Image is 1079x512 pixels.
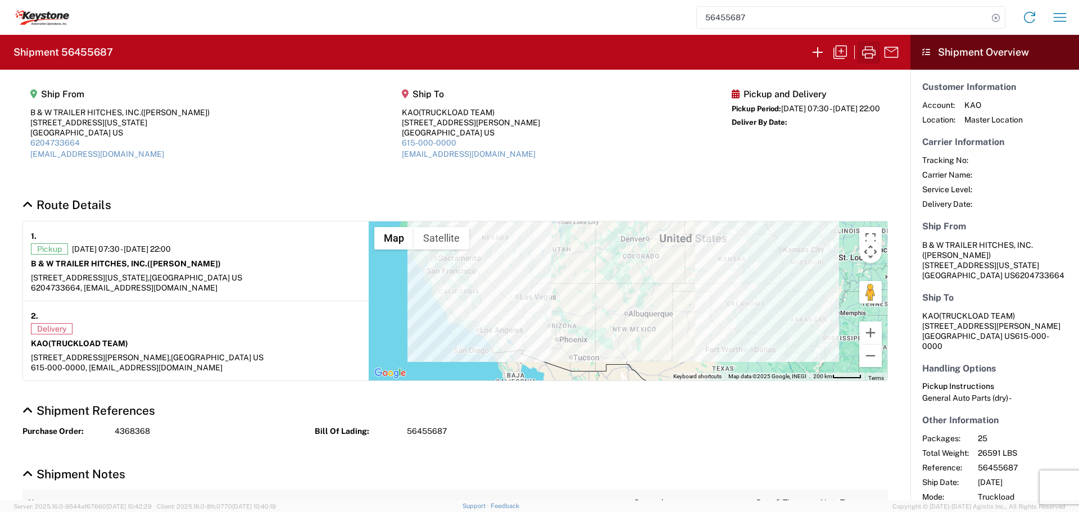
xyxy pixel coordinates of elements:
[371,366,409,380] a: Open this area in Google Maps (opens a new window)
[922,240,1067,280] address: [GEOGRAPHIC_DATA] US
[922,81,1067,92] h5: Customer Information
[922,415,1067,425] h5: Other Information
[922,477,969,487] span: Ship Date:
[922,363,1067,374] h5: Handling Options
[859,281,882,303] button: Drag Pegman onto the map to open Street View
[728,373,806,379] span: Map data ©2025 Google, INEGI
[30,138,80,147] a: 6204733664
[31,243,68,255] span: Pickup
[115,426,150,437] span: 4368368
[31,273,149,282] span: [STREET_ADDRESS][US_STATE],
[31,283,361,293] div: 6204733664, [EMAIL_ADDRESS][DOMAIN_NAME]
[13,503,152,510] span: Server: 2025.16.0-9544af67660
[922,393,1067,403] div: General Auto Parts (dry) -
[106,503,152,510] span: [DATE] 10:42:29
[402,138,456,147] a: 615-000-0000
[922,261,1039,270] span: [STREET_ADDRESS][US_STATE]
[810,373,865,380] button: Map Scale: 200 km per 48 pixels
[922,332,1049,351] span: 615-000-0000
[22,404,155,418] a: Hide Details
[315,426,399,437] strong: Bill Of Lading:
[859,345,882,367] button: Zoom out
[922,492,969,502] span: Mode:
[859,241,882,263] button: Map camera controls
[892,501,1066,511] span: Copyright © [DATE]-[DATE] Agistix Inc., All Rights Reserved
[31,259,221,268] strong: B & W TRAILER HITCHES, INC.
[978,477,1074,487] span: [DATE]
[922,311,1067,351] address: [GEOGRAPHIC_DATA] US
[31,363,361,373] div: 615-000-0000, [EMAIL_ADDRESS][DOMAIN_NAME]
[402,149,536,158] a: [EMAIL_ADDRESS][DOMAIN_NAME]
[922,221,1067,232] h5: Ship From
[31,323,72,334] span: Delivery
[978,492,1074,502] span: Truckload
[910,35,1079,70] header: Shipment Overview
[30,149,164,158] a: [EMAIL_ADDRESS][DOMAIN_NAME]
[141,108,210,117] span: ([PERSON_NAME])
[922,463,969,473] span: Reference:
[31,309,38,323] strong: 2.
[732,89,880,99] h5: Pickup and Delivery
[922,100,955,110] span: Account:
[922,251,991,260] span: ([PERSON_NAME])
[374,227,414,250] button: Show street map
[922,115,955,125] span: Location:
[30,117,210,128] div: [STREET_ADDRESS][US_STATE]
[922,292,1067,303] h5: Ship To
[922,311,1060,330] span: KAO [STREET_ADDRESS][PERSON_NAME]
[371,366,409,380] img: Google
[414,227,469,250] button: Show satellite imagery
[922,184,972,194] span: Service Level:
[859,227,882,250] button: Toggle fullscreen view
[491,502,519,509] a: Feedback
[859,321,882,344] button: Zoom in
[30,128,210,138] div: [GEOGRAPHIC_DATA] US
[13,46,113,59] h2: Shipment 56455687
[147,259,221,268] span: ([PERSON_NAME])
[964,100,1023,110] span: KAO
[813,373,832,379] span: 200 km
[697,7,988,28] input: Shipment, tracking or reference number
[149,273,242,282] span: [GEOGRAPHIC_DATA] US
[964,115,1023,125] span: Master Location
[30,107,210,117] div: B & W TRAILER HITCHES, INC.
[22,426,107,437] strong: Purchase Order:
[402,89,540,99] h5: Ship To
[402,128,540,138] div: [GEOGRAPHIC_DATA] US
[1015,271,1064,280] span: 6204733664
[48,339,128,348] span: (TRUCKLOAD TEAM)
[419,108,495,117] span: (TRUCKLOAD TEAM)
[22,467,125,481] a: Hide Details
[732,118,787,126] span: Deliver By Date:
[922,137,1067,147] h5: Carrier Information
[922,433,969,443] span: Packages:
[30,89,210,99] h5: Ship From
[31,353,171,362] span: [STREET_ADDRESS][PERSON_NAME],
[31,229,37,243] strong: 1.
[978,433,1074,443] span: 25
[922,170,972,180] span: Carrier Name:
[922,448,969,458] span: Total Weight:
[171,353,264,362] span: [GEOGRAPHIC_DATA] US
[978,448,1074,458] span: 26591 LBS
[922,199,972,209] span: Delivery Date:
[922,382,1067,391] h6: Pickup Instructions
[72,244,171,254] span: [DATE] 07:30 - [DATE] 22:00
[407,426,447,437] span: 56455687
[22,198,111,212] a: Hide Details
[402,107,540,117] div: KAO
[157,503,276,510] span: Client: 2025.16.0-8fc0770
[978,463,1074,473] span: 56455687
[939,311,1015,320] span: (TRUCKLOAD TEAM)
[673,373,722,380] button: Keyboard shortcuts
[781,104,880,113] span: [DATE] 07:30 - [DATE] 22:00
[232,503,276,510] span: [DATE] 10:40:19
[402,117,540,128] div: [STREET_ADDRESS][PERSON_NAME]
[31,339,128,348] strong: KAO
[868,375,884,381] a: Terms
[922,241,1033,250] span: B & W TRAILER HITCHES, INC.
[463,502,491,509] a: Support
[732,105,781,113] span: Pickup Period:
[922,155,972,165] span: Tracking No:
